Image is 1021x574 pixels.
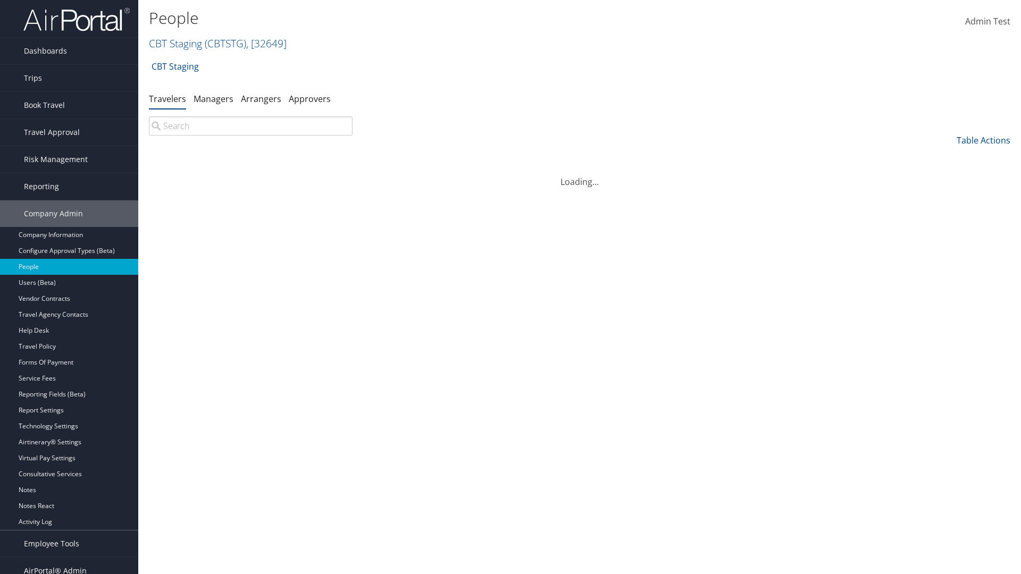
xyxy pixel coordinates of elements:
a: Arrangers [241,93,281,105]
span: , [ 32649 ] [246,36,287,50]
span: Travel Approval [24,119,80,146]
div: Loading... [149,163,1010,188]
h1: People [149,7,723,29]
span: Employee Tools [24,530,79,557]
img: airportal-logo.png [23,7,130,32]
span: Book Travel [24,92,65,119]
a: Managers [194,93,233,105]
span: Dashboards [24,38,67,64]
a: Approvers [289,93,331,105]
span: Trips [24,65,42,91]
span: Risk Management [24,146,88,173]
a: CBT Staging [149,36,287,50]
span: Company Admin [24,200,83,227]
a: Admin Test [965,5,1010,38]
span: Reporting [24,173,59,200]
a: Table Actions [957,134,1010,146]
span: ( CBTSTG ) [205,36,246,50]
a: CBT Staging [152,56,199,77]
a: Travelers [149,93,186,105]
input: Search [149,116,353,136]
span: Admin Test [965,15,1010,27]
